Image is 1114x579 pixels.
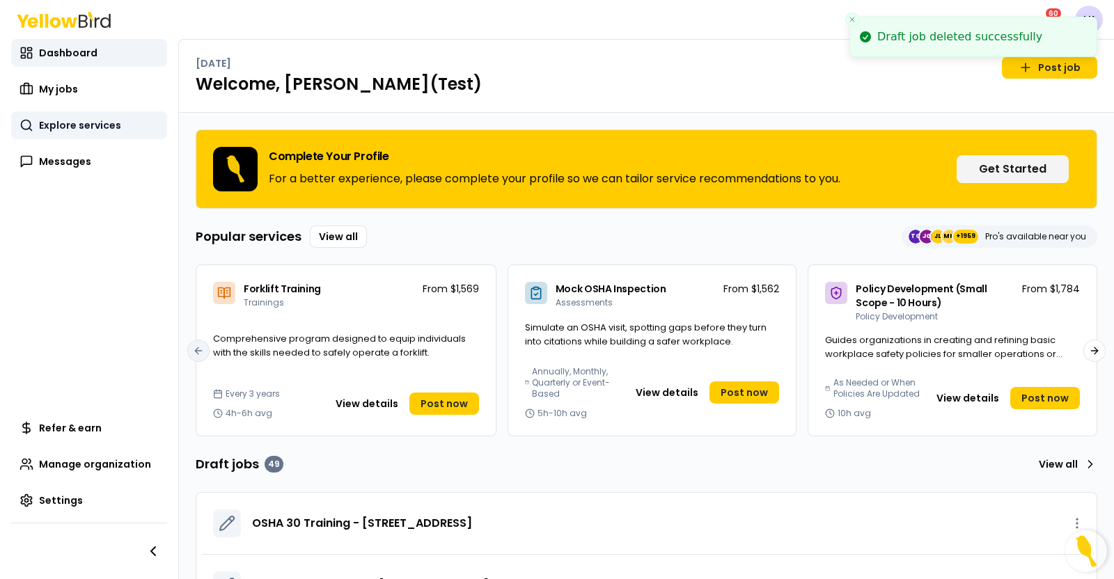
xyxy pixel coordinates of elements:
[269,170,840,187] p: For a better experience, please complete your profile so we can tailor service recommendations to...
[856,282,987,310] span: Policy Development (Small Scope - 10 Hours)
[845,13,859,26] button: Close toast
[920,230,934,244] span: JG
[11,450,167,478] a: Manage organization
[226,388,280,399] span: Every 3 years
[39,457,151,471] span: Manage organization
[985,231,1086,242] p: Pro's available near you
[196,56,231,70] p: [DATE]
[928,387,1007,409] button: View details
[310,225,367,248] a: View all
[833,377,923,399] span: As Needed or When Policies Are Updated
[909,230,923,244] span: TC
[709,381,779,404] a: Post now
[957,155,1069,183] button: Get Started
[556,282,666,296] span: Mock OSHA Inspection
[39,421,102,435] span: Refer & earn
[265,456,283,473] div: 49
[409,392,479,415] a: Post now
[11,414,167,442] a: Refer & earn
[39,118,121,132] span: Explore services
[956,230,975,244] span: +1959
[11,39,167,67] a: Dashboard
[196,73,1097,95] h1: Welcome, [PERSON_NAME](Test)
[39,154,91,168] span: Messages
[327,392,407,415] button: View details
[39,493,83,507] span: Settings
[838,408,871,419] span: 10h avg
[1075,6,1103,33] span: LK
[931,230,945,244] span: JL
[942,230,956,244] span: MH
[532,366,622,399] span: Annually, Monthly, Quarterly or Event-Based
[11,111,167,139] a: Explore services
[525,321,767,348] span: Simulate an OSHA visit, spotting gaps before they turn into citations while building a safer work...
[723,282,779,296] p: From $1,562
[556,296,613,308] span: Assessments
[39,46,97,60] span: Dashboard
[1033,453,1097,475] a: View all
[1022,282,1080,296] p: From $1,784
[213,332,466,359] span: Comprehensive program designed to equip individuals with the skills needed to safely operate a fo...
[269,151,840,162] h3: Complete Your Profile
[1002,56,1097,79] a: Post job
[196,227,301,246] h3: Popular services
[825,333,1062,374] span: Guides organizations in creating and refining basic workplace safety policies for smaller operati...
[1021,391,1069,405] span: Post now
[856,310,938,322] span: Policy Development
[11,75,167,103] a: My jobs
[196,454,283,474] h3: Draft jobs
[538,408,587,419] span: 5h-10h avg
[421,397,468,411] span: Post now
[39,82,78,96] span: My jobs
[244,296,284,308] span: Trainings
[11,148,167,175] a: Messages
[1065,530,1107,572] button: Open Resource Center
[11,486,167,514] a: Settings
[423,282,479,296] p: From $1,569
[244,282,321,296] span: Forklift Training
[226,408,272,419] span: 4h-6h avg
[252,515,472,532] a: OSHA 30 Training - [STREET_ADDRESS]
[627,381,707,404] button: View details
[196,129,1097,209] div: Complete Your ProfileFor a better experience, please complete your profile so we can tailor servi...
[1036,6,1064,33] button: 60
[877,29,1042,45] div: Draft job deleted successfully
[1010,387,1080,409] a: Post now
[721,386,768,399] span: Post now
